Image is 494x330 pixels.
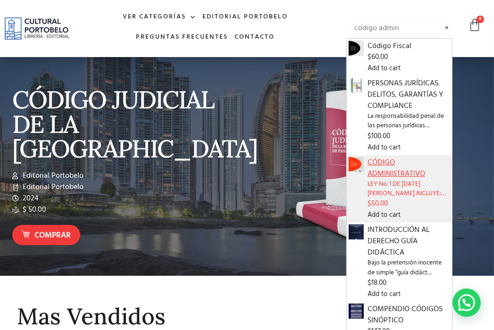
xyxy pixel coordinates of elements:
[368,210,401,221] a: Add to cart: “CÓDIGO ADMINISTRATIVO”
[368,41,450,63] a: Código Fiscal$60.00
[231,27,278,48] a: Contacto
[368,258,450,278] span: Bajo la pretensión inocente de simple “guía didáct…
[12,225,80,245] a: Comprar
[368,224,450,258] span: INTRODUCCIÓN AL DERECHO GUÍA DIDÁCTICA
[133,27,231,48] a: Preguntas frecuentes
[368,157,450,210] a: CÓDIGO ADMINISTRATIVOLEY No. 1 DE [DATE][PERSON_NAME] INCLUYE:…$50.00
[21,204,47,215] span: $ 50.00
[349,224,364,239] img: Captura de Pantalla 2023-06-30 a la(s) 3.09.31 p. m.
[349,158,364,171] a: CÓDIGO ADMINISTRATIVO
[368,304,450,326] span: COMPENDIO CÓDIGOS SINÓPTICO
[349,78,364,93] img: 978-84-19580-30-6
[368,63,401,74] a: Add to cart: “Código Fiscal”
[349,305,364,317] a: COMPENDIO CÓDIGOS SINÓPTICO
[368,51,371,63] span: $
[12,87,243,161] p: CÓDIGO JUDICIAL DE LA [GEOGRAPHIC_DATA]
[21,193,39,204] span: 2024
[368,78,450,142] a: PERSONAS JURÍDICAS. DELITOS, GARANTÍAS Y COMPLIANCELa responsabilidad penal de las personas juríd...
[368,289,401,300] a: Add to cart: “INTRODUCCIÓN AL DERECHO GUÍA DIDÁCTICA”
[346,18,452,38] input: Búsqueda
[21,170,84,181] span: Editorial Portobelo
[199,7,291,27] a: Editorial Portobelo
[349,42,364,54] a: Código Fiscal
[368,78,450,112] span: PERSONAS JURÍDICAS. DELITOS, GARANTÍAS Y COMPLIANCE
[368,277,371,289] span: $
[368,277,386,289] bdi: 18.00
[368,131,371,142] span: $
[368,51,388,63] bdi: 60.00
[119,7,199,27] a: Ver Categorías
[368,224,450,289] a: INTRODUCCIÓN AL DERECHO GUÍA DIDÁCTICABajo la pretensión inocente de simple “guía didáct…$18.00
[368,112,450,131] span: La responsabilidad penal de las personas jurídicas…
[21,181,84,193] span: Editorial Portobelo
[368,157,450,180] span: CÓDIGO ADMINISTRATIVO
[368,198,388,209] bdi: 50.00
[368,142,401,153] a: Add to cart: “PERSONAS JURÍDICAS. DELITOS, GARANTÍAS Y COMPLIANCE”
[349,41,364,56] img: CD-000-PORTADA-CODIGO-FISCAL
[34,230,71,242] span: Comprar
[17,304,477,329] h2: Mas Vendidos
[349,79,364,91] a: PERSONAS JURÍDICAS. DELITOS, GARANTÍAS Y COMPLIANCE
[368,180,450,199] span: LEY No. 1 DE [DATE][PERSON_NAME] INCLUYE:…
[349,304,364,319] img: img20230608_15401729
[468,18,481,32] a: 0
[368,131,390,142] bdi: 100.00
[368,41,450,52] span: Código Fiscal
[349,226,364,238] a: INTRODUCCIÓN AL DERECHO GUÍA DIDÁCTICA
[349,157,364,172] img: CODIGO 05 PORTADA ADMINISTRATIVO _Mesa de trabajo 1-01
[477,16,484,23] span: 0
[368,198,371,209] span: $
